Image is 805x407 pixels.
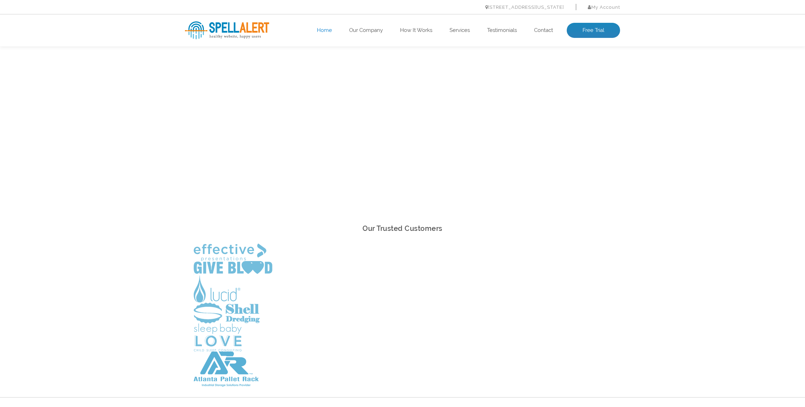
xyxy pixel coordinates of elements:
h2: Our Trusted Customers [185,222,620,235]
img: Give Blood [194,261,272,275]
img: Lucid [194,275,240,302]
img: Sleep Baby Love [194,323,242,352]
img: Effective [194,243,266,261]
img: Shell Dredging [194,302,260,323]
